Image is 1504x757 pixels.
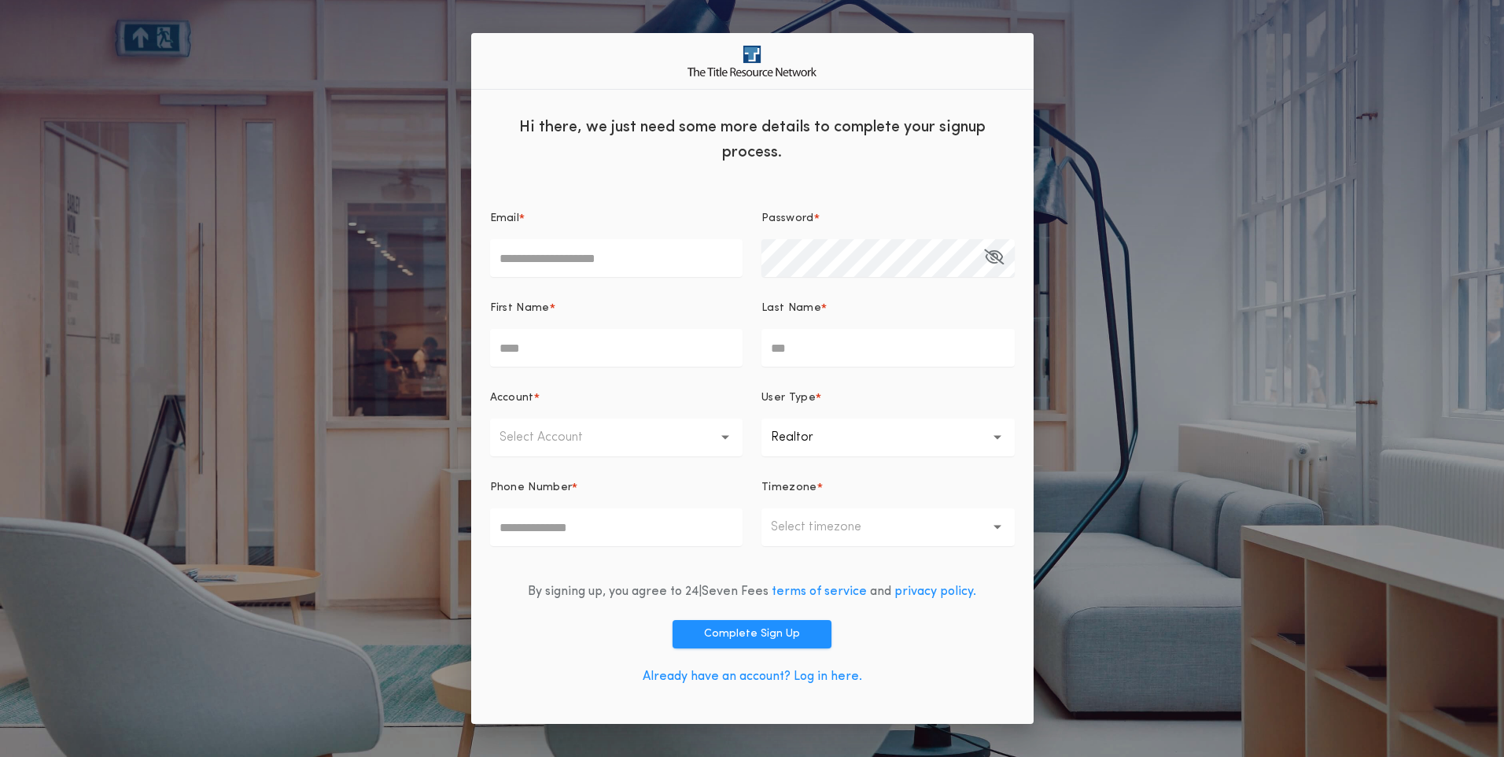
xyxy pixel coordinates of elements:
[490,239,743,277] input: Email*
[984,239,1004,277] button: Password*
[761,480,817,496] p: Timezone
[528,582,976,601] div: By signing up, you agree to 24|Seven Fees and
[761,329,1015,367] input: Last Name*
[490,419,743,456] button: Select Account
[771,518,887,537] p: Select timezone
[490,211,520,227] p: Email
[490,508,743,546] input: Phone Number*
[673,620,831,648] button: Complete Sign Up
[771,428,839,447] p: Realtor
[761,239,1015,277] input: Password*
[490,329,743,367] input: First Name*
[772,585,867,598] a: terms of service
[687,46,817,76] img: logo
[490,480,573,496] p: Phone Number
[761,390,816,406] p: User Type
[499,428,608,447] p: Select Account
[761,301,821,316] p: Last Name
[761,508,1015,546] button: Select timezone
[490,301,550,316] p: First Name
[761,211,814,227] p: Password
[643,670,862,683] a: Already have an account? Log in here.
[894,585,976,598] a: privacy policy.
[490,390,534,406] p: Account
[761,419,1015,456] button: Realtor
[471,102,1034,173] div: Hi there, we just need some more details to complete your signup process.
